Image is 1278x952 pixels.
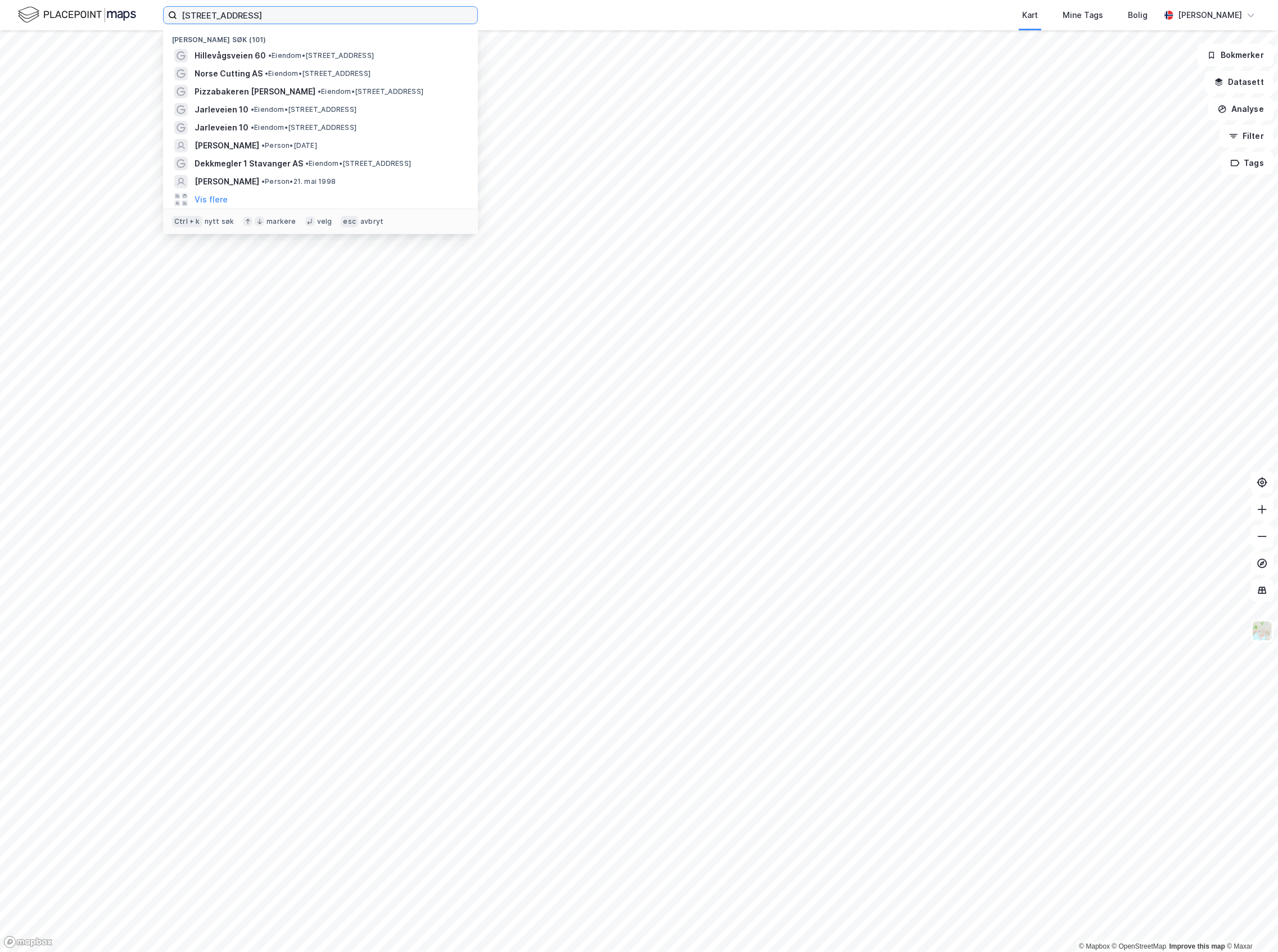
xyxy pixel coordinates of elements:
[172,216,202,227] div: Ctrl + k
[177,7,477,24] input: Søk på adresse, matrikkel, gårdeiere, leietakere eller personer
[305,159,309,168] span: •
[305,159,411,168] span: Eiendom • [STREET_ADDRESS]
[251,123,254,132] span: •
[163,26,478,47] div: [PERSON_NAME] søk (101)
[261,177,336,186] span: Person • 21. mai 1998
[268,51,272,60] span: •
[195,49,266,62] span: Hillevågsveien 60
[1178,8,1242,22] div: [PERSON_NAME]
[318,87,321,96] span: •
[360,217,383,226] div: avbryt
[318,87,423,96] span: Eiendom • [STREET_ADDRESS]
[1112,942,1167,950] a: OpenStreetMap
[1252,620,1273,642] img: Z
[195,193,228,206] button: Vis flere
[1022,8,1038,22] div: Kart
[251,105,356,114] span: Eiendom • [STREET_ADDRESS]
[195,121,249,134] span: Jarleveien 10
[1205,71,1274,93] button: Datasett
[18,5,136,25] img: logo.f888ab2527a4732fd821a326f86c7f29.svg
[195,103,249,116] span: Jarleveien 10
[1222,898,1278,952] iframe: Chat Widget
[267,217,296,226] div: markere
[195,67,263,80] span: Norse Cutting AS
[265,69,371,78] span: Eiendom • [STREET_ADDRESS]
[1128,8,1148,22] div: Bolig
[1220,125,1274,147] button: Filter
[261,141,265,150] span: •
[1079,942,1110,950] a: Mapbox
[1221,152,1274,174] button: Tags
[251,105,254,114] span: •
[265,69,268,78] span: •
[317,217,332,226] div: velg
[261,177,265,186] span: •
[251,123,356,132] span: Eiendom • [STREET_ADDRESS]
[1208,98,1274,120] button: Analyse
[3,936,53,949] a: Mapbox homepage
[195,157,303,170] span: Dekkmegler 1 Stavanger AS
[341,216,358,227] div: esc
[1063,8,1103,22] div: Mine Tags
[1222,898,1278,952] div: Kontrollprogram for chat
[205,217,234,226] div: nytt søk
[195,85,315,98] span: Pizzabakeren [PERSON_NAME]
[261,141,317,150] span: Person • [DATE]
[195,139,259,152] span: [PERSON_NAME]
[268,51,374,60] span: Eiendom • [STREET_ADDRESS]
[1198,44,1274,66] button: Bokmerker
[195,175,259,188] span: [PERSON_NAME]
[1169,942,1225,950] a: Improve this map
